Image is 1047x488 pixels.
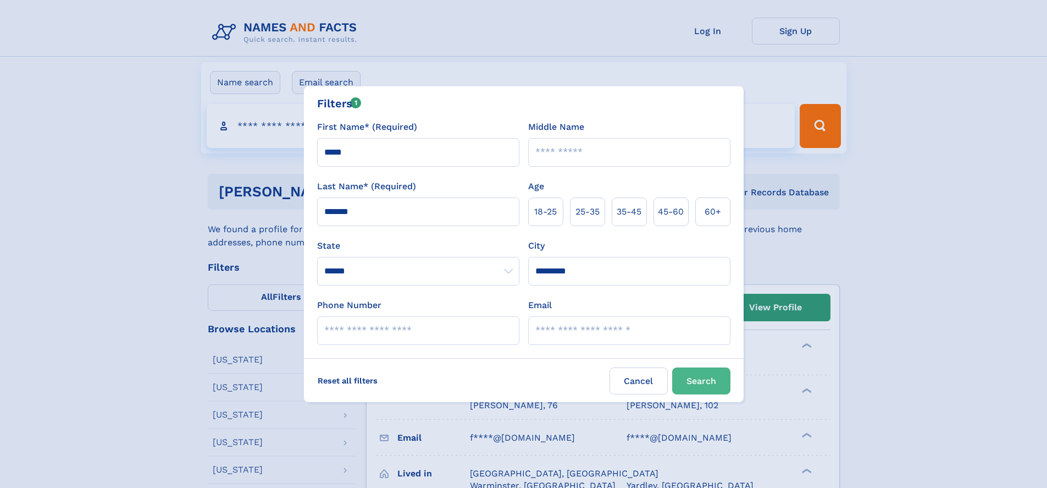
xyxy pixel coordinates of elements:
span: 18‑25 [534,205,557,218]
label: Reset all filters [311,368,385,394]
span: 60+ [705,205,721,218]
label: Middle Name [528,120,584,134]
label: Age [528,180,544,193]
label: State [317,239,519,253]
label: First Name* (Required) [317,120,417,134]
label: Last Name* (Required) [317,180,416,193]
label: Email [528,299,552,312]
span: 45‑60 [658,205,684,218]
div: Filters [317,95,362,112]
label: Phone Number [317,299,381,312]
button: Search [672,368,730,394]
span: 35‑45 [617,205,641,218]
span: 25‑35 [575,205,600,218]
label: Cancel [610,368,668,394]
label: City [528,239,545,253]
